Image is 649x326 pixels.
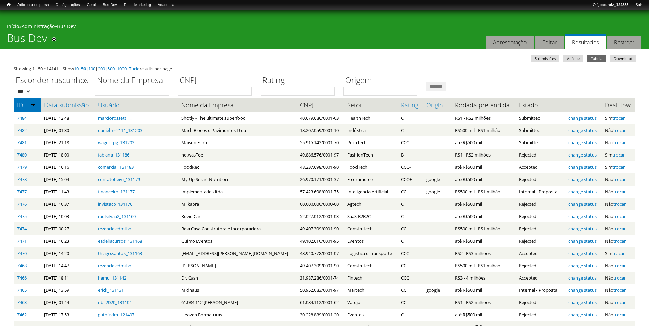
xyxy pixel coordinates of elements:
td: 55.915.142/0001-70 [297,136,344,149]
td: Não [601,136,635,149]
td: Não [601,186,635,198]
td: R$1 - R$2 milhões [452,112,516,124]
td: 49.407.309/0001-90 [297,259,344,272]
a: trocar [612,115,625,121]
td: [DATE] 14:20 [41,247,94,259]
td: Submitted [516,136,565,149]
a: fabiana_131186 [98,152,129,158]
td: Bela Casa Construtora e Incorporadora [178,222,297,235]
td: C [398,112,423,124]
td: CC [398,222,423,235]
td: CCC+ [398,173,423,186]
a: 7474 [17,226,27,232]
td: R$500 mil - R$1 milhão [452,124,516,136]
td: [DATE] 01:30 [41,124,94,136]
a: thiago.santos_131163 [98,250,142,256]
td: [DATE] 10:03 [41,210,94,222]
a: 50 [81,66,86,72]
a: trocar [613,262,626,269]
th: CNPJ [297,98,344,112]
td: C [398,235,423,247]
a: trocar [613,299,626,305]
td: Não [601,272,635,284]
a: trocar [613,312,626,318]
h1: Bus Dev [7,31,47,49]
a: change status [568,299,597,305]
label: Rating [261,74,339,87]
td: CC [398,284,423,296]
td: [EMAIL_ADDRESS][PERSON_NAME][DOMAIN_NAME] [178,247,297,259]
td: Implementados ltda [178,186,297,198]
a: wagnerpg_131202 [98,139,134,146]
a: 7477 [17,189,27,195]
td: Rejected [516,149,565,161]
td: FoodRec [178,161,297,173]
td: Mach Blocos e Pavimentos Ltda [178,124,297,136]
a: 7479 [17,164,27,170]
td: Não [601,222,635,235]
a: 7480 [17,152,27,158]
td: CC [398,186,423,198]
a: trocar [613,226,626,232]
td: Rejected [516,173,565,186]
a: change status [568,226,597,232]
td: B [398,149,423,161]
a: 100 [88,66,95,72]
td: Não [601,198,635,210]
td: [DATE] 13:59 [41,284,94,296]
a: 1000 [117,66,127,72]
td: [DATE] 16:23 [41,235,94,247]
td: Rejected [516,235,565,247]
td: até R$500 mil [452,136,516,149]
label: Origem [343,74,422,87]
a: 7465 [17,287,27,293]
td: R$500 mil - R$1 milhão [452,222,516,235]
td: Heaven Formaturas [178,309,297,321]
a: 7468 [17,262,27,269]
td: PropTech [344,136,398,149]
a: change status [568,115,597,121]
td: 61.084.112 [PERSON_NAME] [178,296,297,309]
td: R$500 mil - R$1 milhão [452,186,516,198]
a: trocar [613,201,626,207]
a: Apresentação [486,36,534,49]
a: 7484 [17,115,27,121]
a: Editar [535,36,564,49]
a: Academia [154,2,178,9]
a: gutofadm_121407 [98,312,134,318]
td: CCC- [398,161,423,173]
td: [DATE] 11:43 [41,186,94,198]
a: Análise [563,55,583,62]
a: Submissões [531,55,559,62]
td: Construtech [344,259,398,272]
a: Marketing [131,2,154,9]
td: Eventos [344,309,398,321]
td: 30.228.889/0001-20 [297,309,344,321]
td: Não [601,259,635,272]
td: Sim [601,112,635,124]
td: até R$500 mil [452,173,516,186]
td: Rejected [516,296,565,309]
td: Não [601,284,635,296]
td: 49.886.576/0001-97 [297,149,344,161]
td: Não [601,235,635,247]
a: Rastrear [607,36,641,49]
a: raulsilvaa2_131160 [98,213,136,219]
td: C [398,210,423,222]
td: [DATE] 18:00 [41,149,94,161]
td: até R$500 mil [452,161,516,173]
td: Fintech [344,272,398,284]
a: change status [568,287,597,293]
a: Resultados [565,34,606,49]
td: até R$500 mil [452,198,516,210]
a: change status [568,176,597,182]
td: Rejected [516,198,565,210]
td: 31.987.286/0001-74 [297,272,344,284]
a: 7478 [17,176,27,182]
td: 48.940.778/0001-07 [297,247,344,259]
a: Olájoao.ruiz_124888 [589,2,632,9]
a: trocar [612,152,625,158]
a: trocar [613,189,626,195]
td: Rejected [516,210,565,222]
div: Showing 1 - 50 of 4141. Show | | | | | | results per page. [14,65,635,72]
